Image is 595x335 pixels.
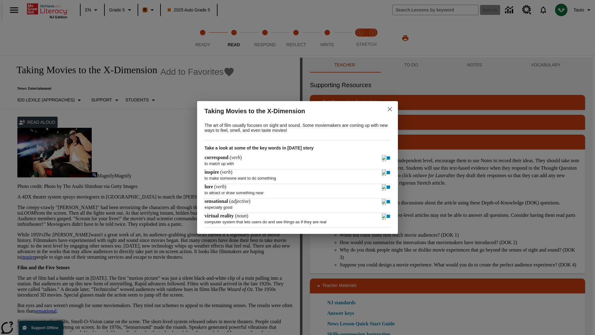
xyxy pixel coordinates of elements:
h4: ( ) [205,155,242,160]
img: Stop - sensational [386,199,390,205]
img: Stop - correspond [386,155,390,161]
span: adjective [231,199,249,204]
span: verb [216,184,225,189]
img: Play - inspire [382,170,386,176]
button: close [382,102,397,117]
span: correspond [205,155,230,160]
h2: Taking Movies to the X-Dimension [205,106,372,116]
span: verb [222,169,231,175]
h4: ( ) [205,199,250,204]
h4: ( ) [205,169,232,175]
h4: ( ) [205,213,248,219]
p: computer system that lets users do and see things as if they are real [205,217,390,224]
p: to match up with [205,158,390,166]
img: Play - lure [382,184,386,190]
span: verb [231,155,240,160]
span: virtual reality [205,213,235,218]
img: Stop - lure [386,184,390,190]
p: The art of film usually focuses on sight and sound. Some moviemakers are coming up with new ways ... [205,123,390,133]
img: Play - correspond [382,155,386,161]
span: inspire [205,169,220,175]
img: Stop - inspire [386,170,390,176]
p: to attract or draw something near [205,187,390,195]
p: especially good [205,202,390,210]
img: Play - virtual reality [382,213,386,220]
span: sensational [205,199,229,204]
img: Stop - virtual reality [386,213,390,220]
p: to make someone want to do something [205,173,390,181]
h3: Take a look at some of the key words in [DATE] story [205,141,390,155]
span: noun [237,213,247,218]
h4: ( ) [205,184,226,190]
span: lure [205,184,214,189]
img: Play - sensational [382,199,386,205]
